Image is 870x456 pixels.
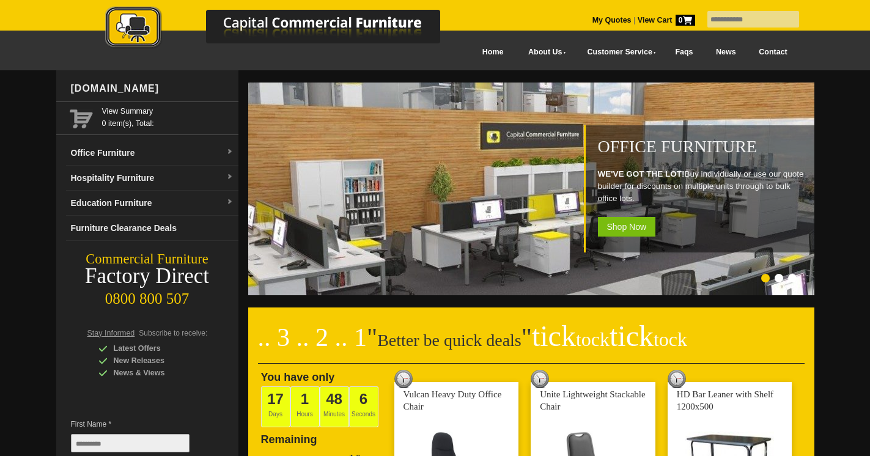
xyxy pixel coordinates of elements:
span: Remaining [261,428,317,446]
div: Factory Direct [56,268,238,285]
a: Office Furniture WE'VE GOT THE LOT!Buy individually or use our quote builder for discounts on mul... [248,289,817,297]
div: [DOMAIN_NAME] [66,70,238,107]
span: tock [654,328,687,350]
a: Office Furnituredropdown [66,141,238,166]
h1: Office Furniture [598,138,808,156]
img: Office Furniture [248,83,817,295]
span: First Name * [71,418,208,430]
strong: WE'VE GOT THE LOT! [598,169,685,178]
span: 0 [676,15,695,26]
span: 0 item(s), Total: [102,105,234,128]
span: " [367,323,377,351]
span: 1 [301,391,309,407]
a: Capital Commercial Furniture Logo [72,6,500,54]
span: Hours [290,386,320,427]
div: Commercial Furniture [56,251,238,268]
span: Seconds [349,386,378,427]
input: First Name * [71,434,190,452]
img: Capital Commercial Furniture Logo [72,6,500,51]
div: Latest Offers [98,342,215,355]
span: Days [261,386,290,427]
div: 0800 800 507 [56,284,238,307]
a: Hospitality Furnituredropdown [66,166,238,191]
span: " [522,323,687,351]
span: .. 3 .. 2 .. 1 [258,323,367,351]
a: Furniture Clearance Deals [66,216,238,241]
img: dropdown [226,174,234,181]
a: Faqs [664,39,705,66]
span: Subscribe to receive: [139,329,207,337]
a: News [704,39,747,66]
strong: View Cart [638,16,695,24]
span: 48 [326,391,342,407]
li: Page dot 1 [761,274,770,282]
img: tick tock deal clock [394,370,413,388]
span: tock [576,328,610,350]
img: dropdown [226,149,234,156]
div: News & Views [98,367,215,379]
img: dropdown [226,199,234,206]
span: tick tick [532,320,687,352]
span: Stay Informed [87,329,135,337]
img: tick tock deal clock [668,370,686,388]
div: New Releases [98,355,215,367]
a: View Cart0 [635,16,695,24]
a: Customer Service [573,39,663,66]
a: About Us [515,39,573,66]
p: Buy individually or use our quote builder for discounts on multiple units through to bulk office ... [598,168,808,205]
span: Shop Now [598,217,656,237]
li: Page dot 3 [788,274,797,282]
h2: Better be quick deals [258,327,805,364]
a: View Summary [102,105,234,117]
img: tick tock deal clock [531,370,549,388]
a: Contact [747,39,798,66]
a: My Quotes [592,16,632,24]
span: 17 [267,391,284,407]
span: 6 [359,391,367,407]
span: You have only [261,371,335,383]
span: Minutes [320,386,349,427]
li: Page dot 2 [775,274,783,282]
a: Education Furnituredropdown [66,191,238,216]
